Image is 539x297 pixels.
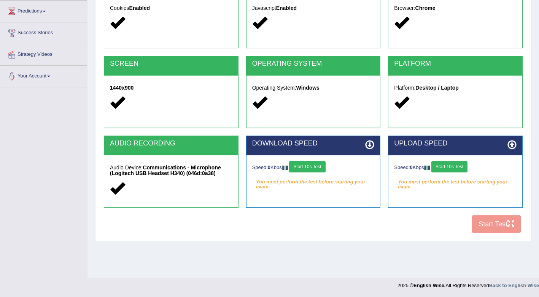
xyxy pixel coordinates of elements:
strong: English Wise. [413,283,445,288]
h5: Cookies [110,5,232,11]
h5: Platform: [394,85,517,91]
h5: Browser: [394,5,517,11]
div: 2025 © All Rights Reserved [397,278,539,289]
h2: PLATFORM [394,60,517,68]
h2: AUDIO RECORDING [110,140,232,147]
h2: SCREEN [110,60,232,68]
h2: UPLOAD SPEED [394,140,517,147]
button: Start 10s Test [289,161,325,172]
strong: Enabled [276,5,297,11]
strong: Desktop / Laptop [415,85,459,91]
strong: 1440x900 [110,85,134,91]
h5: Javascript [252,5,375,11]
div: Speed: Kbps [394,161,517,174]
a: Success Stories [0,22,87,41]
img: ajax-loader-fb-connection.gif [282,166,288,170]
em: You must perform the test before starting your exam [394,176,517,188]
div: Speed: Kbps [252,161,375,174]
strong: 0 [268,164,270,170]
h2: OPERATING SYSTEM [252,60,375,68]
a: Your Account [0,66,87,85]
img: ajax-loader-fb-connection.gif [424,166,430,170]
h2: DOWNLOAD SPEED [252,140,375,147]
a: Strategy Videos [0,44,87,63]
strong: Chrome [415,5,436,11]
a: Back to English Wise [489,283,539,288]
h5: Operating System: [252,85,375,91]
h5: Audio Device: [110,165,232,177]
strong: Communications - Microphone (Logitech USB Headset H340) (046d:0a38) [110,164,221,176]
strong: Enabled [129,5,150,11]
strong: 0 [410,164,413,170]
strong: Windows [296,85,320,91]
button: Start 10s Test [431,161,467,172]
a: Predictions [0,1,87,20]
em: You must perform the test before starting your exam [252,176,375,188]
